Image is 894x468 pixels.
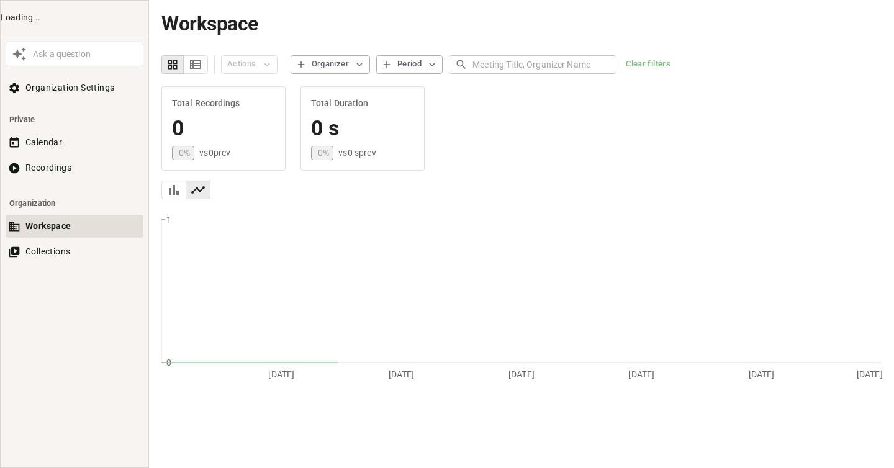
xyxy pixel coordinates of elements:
[472,53,616,76] input: Meeting Title, Organizer Name
[6,131,143,154] button: Calendar
[166,357,171,367] tspan: 0
[389,369,415,379] tspan: [DATE]
[318,146,329,159] p: 0 %
[6,240,143,263] button: Collections
[268,369,294,379] tspan: [DATE]
[338,146,376,159] p: vs 0 s prev
[172,115,275,142] h4: 0
[749,369,775,379] tspan: [DATE]
[376,55,443,74] button: Period
[291,55,370,74] button: Organizer
[628,369,654,379] tspan: [DATE]
[397,57,422,71] div: Period
[166,214,171,224] tspan: 1
[9,43,30,65] button: Awesile Icon
[311,97,414,110] h6: Total Duration
[508,369,535,379] tspan: [DATE]
[30,48,140,61] div: Ask a question
[6,192,143,215] li: Organization
[6,76,143,99] button: Organization Settings
[172,97,275,110] h6: Total Recordings
[199,146,230,159] p: vs 0 prev
[161,12,882,35] h1: Workspace
[179,146,190,159] p: 0 %
[6,108,143,131] li: Private
[311,115,414,142] h4: 0 s
[1,11,148,24] div: Loading...
[6,156,143,179] button: Recordings
[857,369,883,379] tspan: [DATE]
[623,55,674,74] button: Clear filters
[312,57,349,71] div: Organizer
[6,215,143,238] button: Workspace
